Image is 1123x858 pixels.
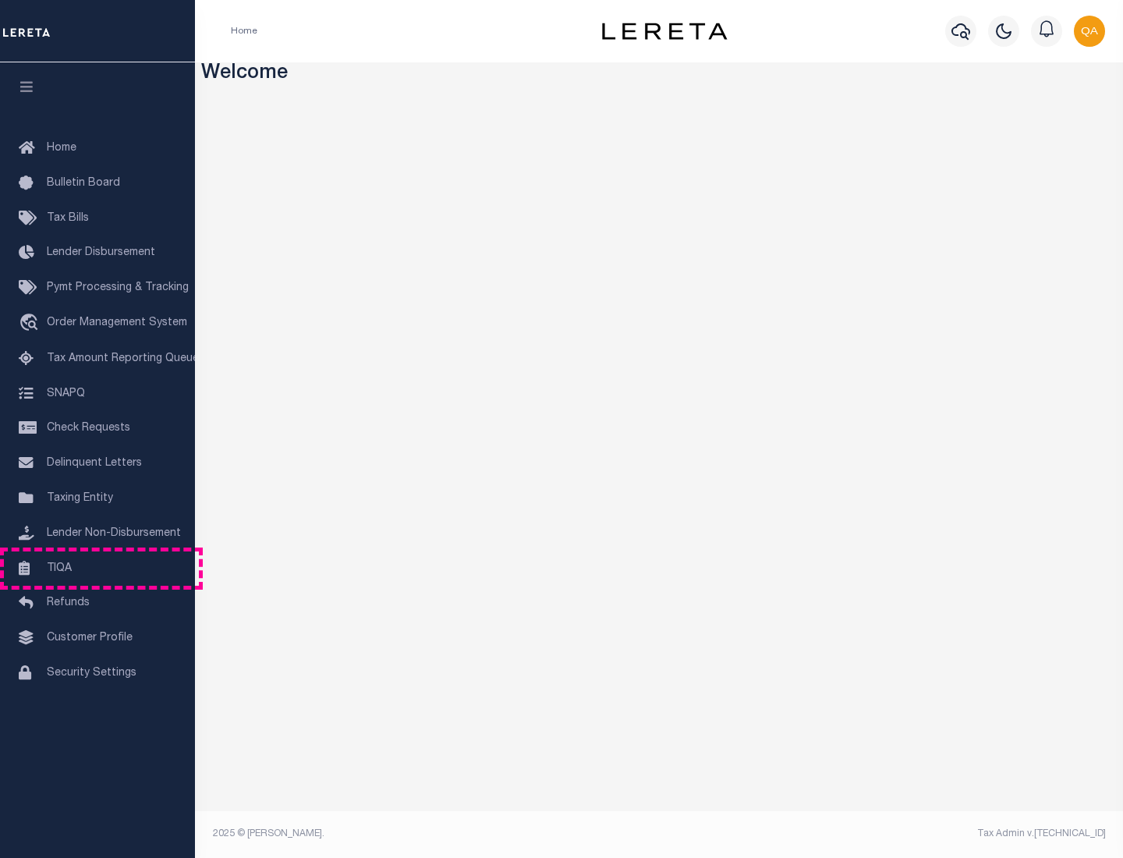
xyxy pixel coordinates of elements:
[201,62,1118,87] h3: Welcome
[671,827,1106,841] div: Tax Admin v.[TECHNICAL_ID]
[47,423,130,434] span: Check Requests
[47,353,199,364] span: Tax Amount Reporting Queue
[201,827,660,841] div: 2025 © [PERSON_NAME].
[47,213,89,224] span: Tax Bills
[47,528,181,539] span: Lender Non-Disbursement
[47,633,133,643] span: Customer Profile
[231,24,257,38] li: Home
[47,597,90,608] span: Refunds
[47,282,189,293] span: Pymt Processing & Tracking
[602,23,727,40] img: logo-dark.svg
[47,317,187,328] span: Order Management System
[47,143,76,154] span: Home
[47,388,85,399] span: SNAPQ
[47,247,155,258] span: Lender Disbursement
[19,314,44,334] i: travel_explore
[47,668,136,679] span: Security Settings
[47,493,113,504] span: Taxing Entity
[1074,16,1105,47] img: svg+xml;base64,PHN2ZyB4bWxucz0iaHR0cDovL3d3dy53My5vcmcvMjAwMC9zdmciIHBvaW50ZXItZXZlbnRzPSJub25lIi...
[47,562,72,573] span: TIQA
[47,178,120,189] span: Bulletin Board
[47,458,142,469] span: Delinquent Letters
